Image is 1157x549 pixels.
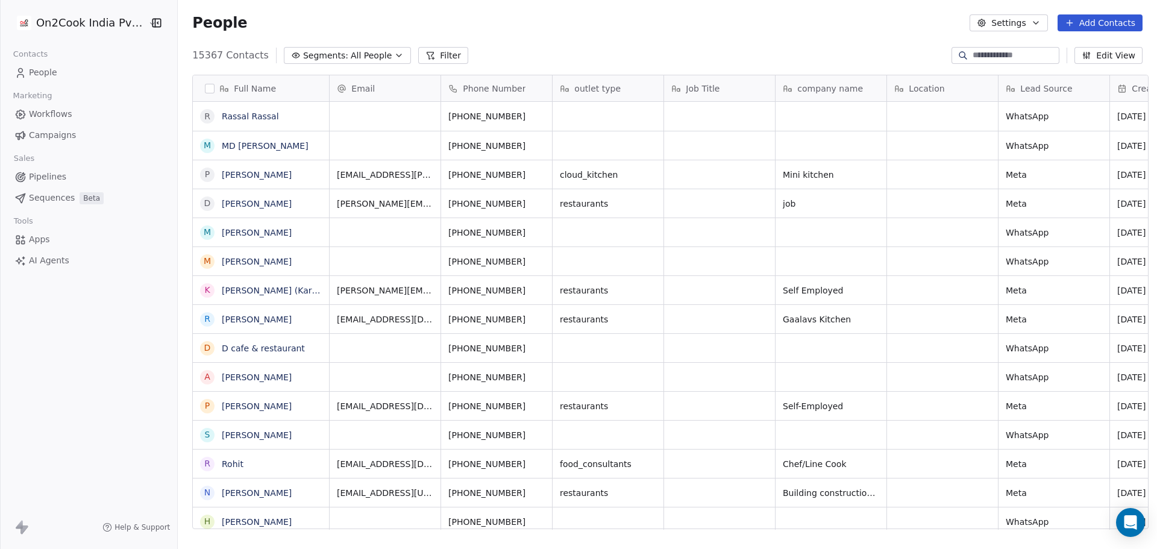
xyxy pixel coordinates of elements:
div: D [204,342,211,354]
a: [PERSON_NAME] [222,315,292,324]
span: Sequences [29,192,75,204]
span: Chef/Line Cook [783,458,879,470]
div: A [205,371,211,383]
span: Full Name [234,83,276,95]
a: People [10,63,168,83]
span: [PHONE_NUMBER] [448,227,545,239]
span: outlet type [574,83,621,95]
div: outlet type [553,75,663,101]
div: R [204,110,210,123]
span: [PHONE_NUMBER] [448,516,545,528]
a: AI Agents [10,251,168,271]
span: Email [351,83,375,95]
button: On2Cook India Pvt. Ltd. [14,13,140,33]
span: [PHONE_NUMBER] [448,313,545,325]
span: cloud_kitchen [560,169,656,181]
div: Location [887,75,998,101]
div: Full Name [193,75,329,101]
span: WhatsApp [1006,342,1102,354]
span: WhatsApp [1006,227,1102,239]
span: Marketing [8,87,57,105]
span: Gaalavs Kitchen [783,313,879,325]
span: [PHONE_NUMBER] [448,110,545,122]
span: [EMAIL_ADDRESS][US_STATE][DOMAIN_NAME] [337,487,433,499]
a: Pipelines [10,167,168,187]
span: People [192,14,247,32]
span: Contacts [8,45,53,63]
a: SequencesBeta [10,188,168,208]
span: Phone Number [463,83,525,95]
span: Self-Employed [783,400,879,412]
span: Mini kitchen [783,169,879,181]
div: Lead Source [999,75,1109,101]
a: [PERSON_NAME] [222,228,292,237]
span: [PHONE_NUMBER] [448,140,545,152]
span: Segments: [303,49,348,62]
button: Edit View [1074,47,1143,64]
a: [PERSON_NAME] [222,199,292,209]
span: Meta [1006,284,1102,296]
a: Rohit [222,459,243,469]
span: Tools [8,212,38,230]
button: Filter [418,47,468,64]
span: Campaigns [29,129,76,142]
div: Email [330,75,441,101]
span: [EMAIL_ADDRESS][DOMAIN_NAME] [337,400,433,412]
button: Add Contacts [1058,14,1143,31]
a: Apps [10,230,168,249]
span: Meta [1006,400,1102,412]
span: [PERSON_NAME][EMAIL_ADDRESS][DOMAIN_NAME] [337,284,433,296]
span: Lead Source [1020,83,1072,95]
div: N [204,486,210,499]
span: restaurants [560,487,656,499]
span: [EMAIL_ADDRESS][DOMAIN_NAME] [337,313,433,325]
span: WhatsApp [1006,140,1102,152]
div: grid [193,102,330,530]
span: [PERSON_NAME][EMAIL_ADDRESS][DOMAIN_NAME] [337,198,433,210]
div: M [204,226,211,239]
div: Job Title [664,75,775,101]
span: restaurants [560,400,656,412]
span: On2Cook India Pvt. Ltd. [36,15,145,31]
a: [PERSON_NAME] [222,430,292,440]
div: d [204,197,211,210]
div: R [204,457,210,470]
a: D cafe & restaurant [222,344,305,353]
span: [PHONE_NUMBER] [448,256,545,268]
span: [EMAIL_ADDRESS][DOMAIN_NAME] [337,458,433,470]
span: WhatsApp [1006,110,1102,122]
div: P [205,168,210,181]
a: Workflows [10,104,168,124]
span: [PHONE_NUMBER] [448,284,545,296]
a: [PERSON_NAME] (Karan) [222,286,325,295]
div: R [204,313,210,325]
span: [PHONE_NUMBER] [448,458,545,470]
span: restaurants [560,284,656,296]
span: Location [909,83,944,95]
span: Meta [1006,169,1102,181]
span: food_consultants [560,458,656,470]
span: WhatsApp [1006,429,1102,441]
span: Job Title [686,83,720,95]
div: company name [776,75,886,101]
div: K [205,284,210,296]
span: company name [797,83,863,95]
a: Help & Support [102,522,170,532]
span: Beta [80,192,104,204]
a: [PERSON_NAME] [222,257,292,266]
span: All People [351,49,392,62]
span: [PHONE_NUMBER] [448,169,545,181]
span: Workflows [29,108,72,121]
div: P [205,400,210,412]
span: Self Employed [783,284,879,296]
a: [PERSON_NAME] [222,170,292,180]
span: WhatsApp [1006,256,1102,268]
span: Meta [1006,198,1102,210]
div: Open Intercom Messenger [1116,508,1145,537]
span: Building construction/Hotelier [783,487,879,499]
span: AI Agents [29,254,69,267]
a: MD [PERSON_NAME] [222,141,309,151]
span: job [783,198,879,210]
button: Settings [970,14,1047,31]
img: on2cook%20logo-04%20copy.jpg [17,16,31,30]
